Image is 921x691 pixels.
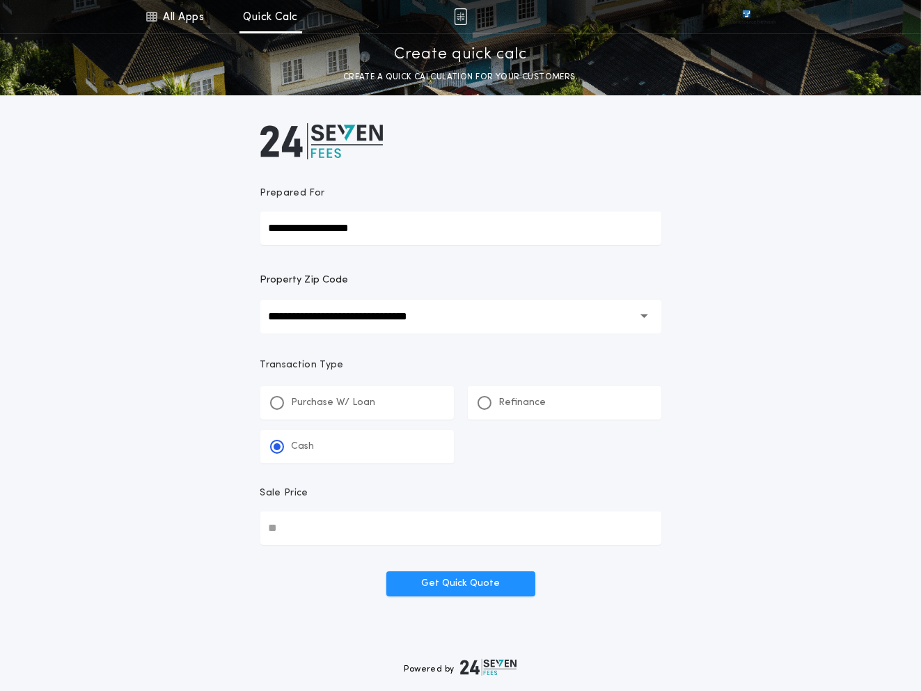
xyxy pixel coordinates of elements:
[292,440,315,454] p: Cash
[460,659,517,676] img: logo
[343,70,578,84] p: CREATE A QUICK CALCULATION FOR YOUR CUSTOMERS.
[454,8,467,25] img: img
[260,212,661,245] input: Prepared For
[292,396,376,410] p: Purchase W/ Loan
[260,123,383,159] img: logo
[260,511,661,545] input: Sale Price
[260,358,661,372] p: Transaction Type
[394,44,527,66] p: Create quick calc
[717,10,776,24] img: vs-icon
[404,659,517,676] div: Powered by
[260,272,349,289] label: Property Zip Code
[260,486,308,500] p: Sale Price
[260,186,325,200] p: Prepared For
[386,571,535,596] button: Get Quick Quote
[499,396,546,410] p: Refinance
